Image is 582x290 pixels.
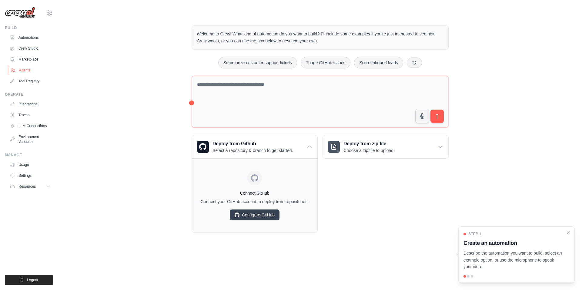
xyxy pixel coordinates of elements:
a: Tool Registry [7,76,53,86]
button: Summarize customer support tickets [218,57,297,68]
a: Agents [8,65,54,75]
h3: Deploy from zip file [343,140,395,147]
span: Logout [27,278,38,282]
a: Crew Studio [7,44,53,53]
button: Score inbound leads [354,57,403,68]
a: Usage [7,160,53,170]
img: Logo [5,7,35,18]
a: Configure GitHub [230,209,279,220]
button: Resources [7,182,53,191]
h3: Deploy from Github [212,140,293,147]
p: Choose a zip file to upload. [343,147,395,153]
span: Resources [18,184,36,189]
iframe: Chat Widget [552,261,582,290]
a: Marketplace [7,54,53,64]
p: Describe the automation you want to build, select an example option, or use the microphone to spe... [463,250,562,270]
a: LLM Connections [7,121,53,131]
p: Connect your GitHub account to deploy from repositories. [197,199,313,205]
div: Operate [5,92,53,97]
a: Settings [7,171,53,180]
button: Close walkthrough [566,230,571,235]
a: Automations [7,33,53,42]
h3: Create an automation [463,239,562,247]
a: Traces [7,110,53,120]
div: Manage [5,153,53,157]
a: Environment Variables [7,132,53,147]
h4: Connect GitHub [197,190,313,196]
div: Tiện ích trò chuyện [552,261,582,290]
a: Integrations [7,99,53,109]
span: Step 1 [468,232,481,236]
p: Welcome to Crew! What kind of automation do you want to build? I'll include some examples if you'... [197,31,443,44]
p: Select a repository & branch to get started. [212,147,293,153]
div: Build [5,25,53,30]
button: Triage GitHub issues [301,57,350,68]
button: Logout [5,275,53,285]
